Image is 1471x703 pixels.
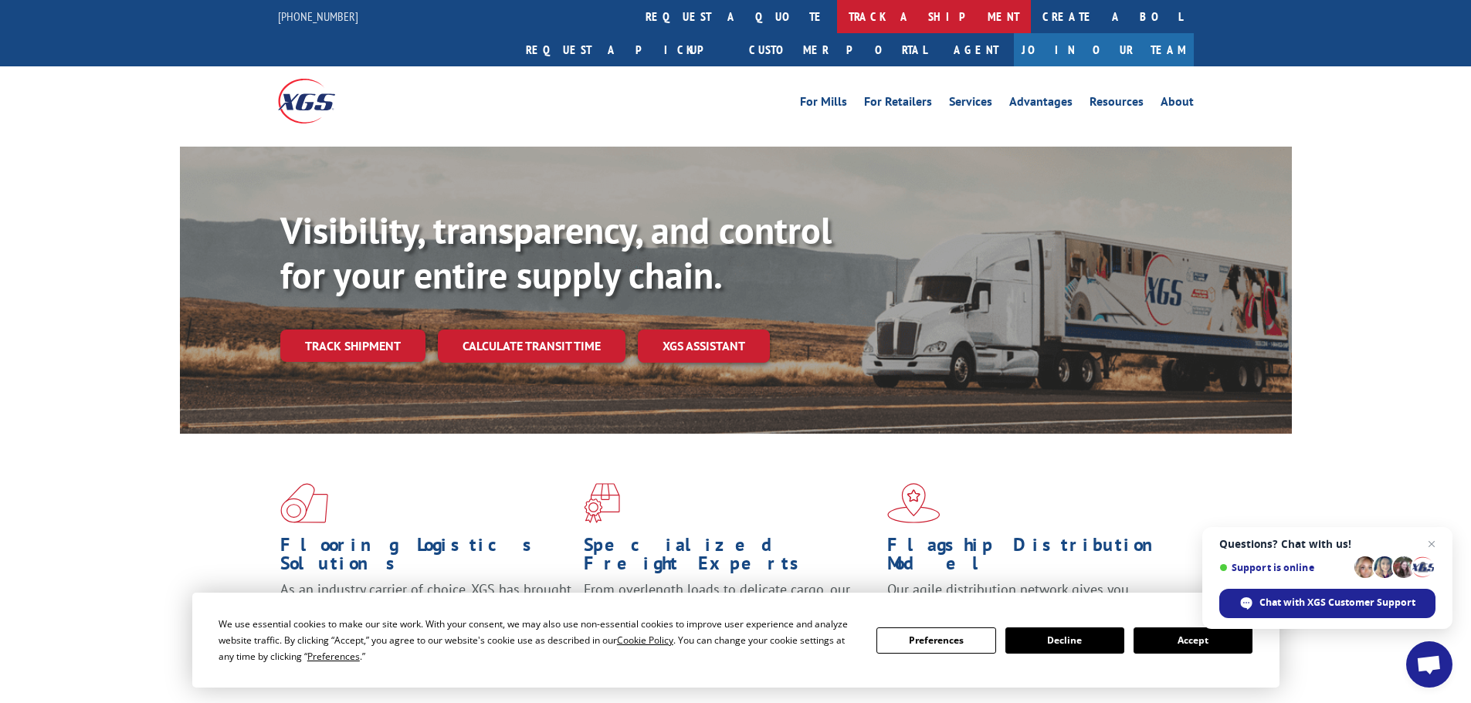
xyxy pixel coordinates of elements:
a: Services [949,96,992,113]
span: Chat with XGS Customer Support [1259,596,1415,610]
div: Cookie Consent Prompt [192,593,1279,688]
img: xgs-icon-flagship-distribution-model-red [887,483,941,523]
span: As an industry carrier of choice, XGS has brought innovation and dedication to flooring logistics... [280,580,571,635]
a: Resources [1090,96,1144,113]
b: Visibility, transparency, and control for your entire supply chain. [280,206,832,299]
div: Open chat [1406,641,1452,688]
h1: Flooring Logistics Solutions [280,536,572,580]
span: Our agile distribution network gives you nationwide inventory management on demand. [887,580,1171,617]
a: Agent [938,33,1014,66]
span: Preferences [307,650,360,663]
a: XGS ASSISTANT [638,330,770,363]
a: Track shipment [280,330,425,362]
h1: Specialized Freight Experts [584,536,876,580]
a: Advantages [1009,96,1073,113]
span: Questions? Chat with us! [1219,538,1435,550]
a: For Retailers [864,96,932,113]
p: From overlength loads to delicate cargo, our experienced staff knows the best way to move your fr... [584,580,876,649]
button: Preferences [876,627,995,654]
a: [PHONE_NUMBER] [278,8,358,24]
a: Join Our Team [1014,33,1194,66]
button: Decline [1005,627,1124,654]
span: Cookie Policy [617,634,673,647]
img: xgs-icon-focused-on-flooring-red [584,483,620,523]
h1: Flagship Distribution Model [887,536,1179,580]
a: For Mills [800,96,847,113]
a: Calculate transit time [438,330,625,363]
div: We use essential cookies to make our site work. With your consent, we may also use non-essential ... [219,616,858,664]
span: Support is online [1219,562,1349,573]
button: Accept [1134,627,1252,654]
a: Customer Portal [737,33,938,66]
div: Chat with XGS Customer Support [1219,589,1435,618]
img: xgs-icon-total-supply-chain-intelligence-red [280,483,328,523]
a: About [1161,96,1194,113]
a: Request a pickup [514,33,737,66]
span: Close chat [1422,535,1441,553]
